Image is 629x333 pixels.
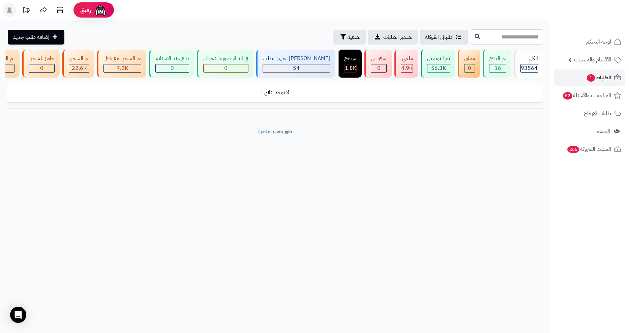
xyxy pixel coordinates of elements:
[61,50,96,78] a: تم الشحن 22.6K
[520,55,538,62] div: الكل
[456,50,481,78] a: معلق 0
[18,3,35,19] a: تحديثات المنصة
[554,105,625,121] a: طلبات الإرجاع
[371,64,386,72] div: 0
[513,50,544,78] a: الكل93564
[8,30,64,45] a: إضافة طلب جديد
[255,50,336,78] a: [PERSON_NAME] تجهيز الطلب 54
[368,30,418,45] a: تصدير الطلبات
[597,127,610,136] span: العملاء
[401,64,413,72] span: 4.9K
[96,50,148,78] a: تم الشحن مع ناقل 7.2K
[495,64,501,72] span: 16
[103,55,141,62] div: تم الشحن مع ناقل
[554,123,625,139] a: العملاء
[587,74,595,82] span: 1
[29,64,54,72] div: 0
[224,64,228,72] span: 0
[94,3,107,17] img: ai-face.png
[567,144,611,154] span: السلات المتروكة
[345,64,356,72] span: 1.8K
[567,146,579,153] span: 266
[563,92,572,100] span: 52
[104,64,141,72] div: 7223
[586,37,611,47] span: لوحة التحكم
[481,50,513,78] a: تم الدفع 16
[465,64,475,72] div: 0
[393,50,419,78] a: ملغي 4.9K
[348,33,360,41] span: تصفية
[489,55,506,62] div: تم الدفع
[171,64,174,72] span: 0
[468,64,471,72] span: 0
[156,64,189,72] div: 0
[431,64,446,72] span: 56.3K
[69,55,89,62] div: تم الشحن
[363,50,393,78] a: مرفوض 0
[425,33,453,41] span: طلباتي المُوكلة
[586,73,611,82] span: الطلبات
[258,127,270,135] a: متجرة
[69,64,89,72] div: 22571
[401,55,413,62] div: ملغي
[263,64,330,72] div: 54
[420,30,468,45] a: طلباتي المُوكلة
[344,55,357,62] div: مرتجع
[554,70,625,86] a: الطلبات1
[554,87,625,104] a: المراجعات والأسئلة52
[554,141,625,157] a: السلات المتروكة266
[80,6,91,14] span: رفيق
[117,64,128,72] span: 7.2K
[427,64,450,72] div: 56289
[29,55,55,62] div: جاهز للشحن
[204,64,248,72] div: 0
[7,83,543,102] td: لا توجد نتائج !
[263,55,330,62] div: [PERSON_NAME] تجهيز الطلب
[293,64,300,72] span: 54
[21,50,61,78] a: جاهز للشحن 0
[345,64,356,72] div: 1793
[336,50,363,78] a: مرتجع 1.8K
[196,50,255,78] a: في انتظار صورة التحويل 0
[521,64,538,72] span: 93564
[148,50,196,78] a: دفع عند الاستلام 0
[371,55,387,62] div: مرفوض
[401,64,413,72] div: 4944
[383,33,412,41] span: تصدير الطلبات
[377,64,381,72] span: 0
[562,91,611,100] span: المراجعات والأسئلة
[574,55,611,64] span: الأقسام والمنتجات
[155,55,189,62] div: دفع عند الاستلام
[10,307,26,323] div: Open Intercom Messenger
[333,30,366,45] button: تصفية
[13,33,50,41] span: إضافة طلب جديد
[554,34,625,50] a: لوحة التحكم
[40,64,43,72] span: 0
[427,55,450,62] div: تم التوصيل
[72,64,87,72] span: 22.6K
[419,50,456,78] a: تم التوصيل 56.3K
[489,64,506,72] div: 16
[203,55,248,62] div: في انتظار صورة التحويل
[464,55,475,62] div: معلق
[584,109,611,118] span: طلبات الإرجاع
